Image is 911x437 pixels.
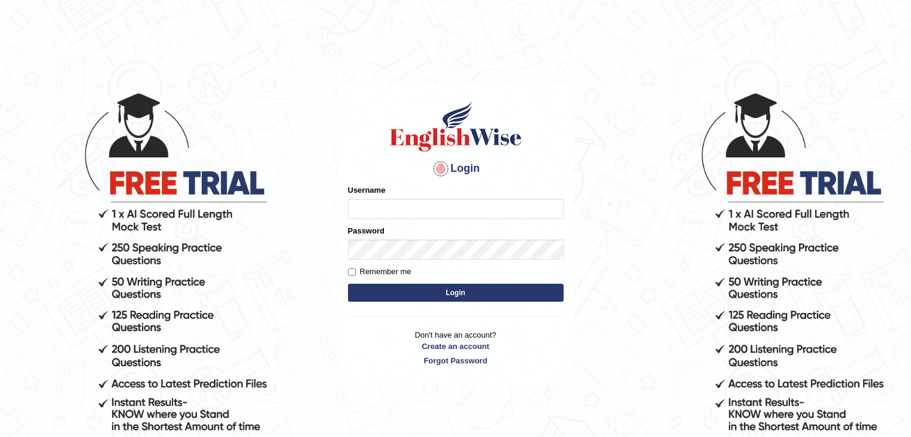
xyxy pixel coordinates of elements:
label: Remember me [348,266,411,278]
input: Remember me [348,268,356,276]
h4: Login [348,159,564,178]
label: Password [348,225,385,236]
a: Create an account [348,341,564,352]
button: Login [348,284,564,302]
p: Don't have an account? [348,329,564,366]
img: Logo of English Wise sign in for intelligent practice with AI [388,99,524,153]
label: Username [348,184,386,196]
a: Forgot Password [348,355,564,366]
